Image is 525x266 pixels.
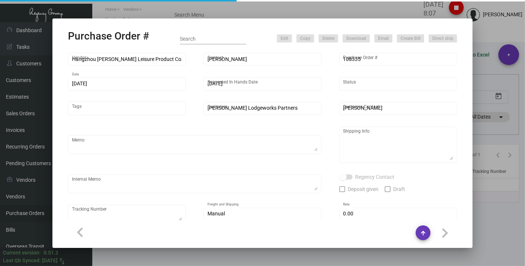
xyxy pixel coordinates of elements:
span: Regency Contact [356,173,395,181]
span: Direct ship [432,35,453,42]
div: Current version: [3,249,41,257]
h2: Purchase Order # [68,30,149,42]
span: Manual [207,211,225,216]
span: Copy [300,35,310,42]
span: Email [378,35,389,42]
div: Last Qb Synced: [DATE] [3,257,58,265]
span: Delete [322,35,334,42]
button: Copy [296,34,314,42]
div: 0.51.2 [44,249,58,257]
button: Download [343,34,370,42]
span: Download [346,35,366,42]
button: Edit [277,34,292,42]
span: Create Bill [401,35,421,42]
span: Draft [394,185,405,194]
span: Edit [281,35,288,42]
button: Create Bill [397,34,424,42]
button: Direct ship [429,34,457,42]
button: Email [374,34,392,42]
span: Deposit given [348,185,379,194]
button: Delete [319,34,338,42]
